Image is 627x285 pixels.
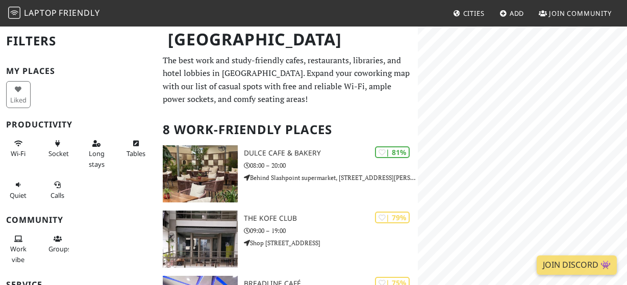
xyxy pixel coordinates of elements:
[244,173,418,183] p: Behind Slashpoint supermarket, [STREET_ADDRESS][PERSON_NAME]
[6,25,151,57] h2: Filters
[11,149,26,158] span: Stable Wi-Fi
[163,54,412,106] p: The best work and study-friendly cafes, restaurants, libraries, and hotel lobbies in [GEOGRAPHIC_...
[6,120,151,129] h3: Productivity
[85,135,109,172] button: Long stays
[163,114,412,145] h2: 8 Work-Friendly Places
[244,161,418,170] p: 08:00 – 20:00
[535,4,616,22] a: Join Community
[157,145,418,202] a: Dulce Cafe & Bakery | 81% Dulce Cafe & Bakery 08:00 – 20:00 Behind Slashpoint supermarket, [STREE...
[59,7,99,18] span: Friendly
[6,66,151,76] h3: My Places
[89,149,105,168] span: Long stays
[495,4,529,22] a: Add
[375,146,410,158] div: | 81%
[537,255,617,275] a: Join Discord 👾
[127,149,145,158] span: Work-friendly tables
[244,149,418,158] h3: Dulce Cafe & Bakery
[10,244,27,264] span: People working
[6,230,31,268] button: Work vibe
[45,135,70,162] button: Sockets
[463,9,485,18] span: Cities
[157,211,418,268] a: The Kofe Club | 79% The Kofe Club 09:00 – 19:00 Shop [STREET_ADDRESS]
[8,5,100,22] a: LaptopFriendly LaptopFriendly
[160,25,416,54] h1: [GEOGRAPHIC_DATA]
[48,149,72,158] span: Power sockets
[10,191,27,200] span: Quiet
[163,211,238,268] img: The Kofe Club
[6,176,31,203] button: Quiet
[8,7,20,19] img: LaptopFriendly
[48,244,71,253] span: Group tables
[6,135,31,162] button: Wi-Fi
[45,230,70,257] button: Groups
[163,145,238,202] img: Dulce Cafe & Bakery
[6,215,151,225] h3: Community
[45,176,70,203] button: Calls
[510,9,524,18] span: Add
[24,7,57,18] span: Laptop
[123,135,148,162] button: Tables
[549,9,612,18] span: Join Community
[244,238,418,248] p: Shop [STREET_ADDRESS]
[244,214,418,223] h3: The Kofe Club
[244,226,418,236] p: 09:00 – 19:00
[51,191,64,200] span: Video/audio calls
[375,212,410,223] div: | 79%
[449,4,489,22] a: Cities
